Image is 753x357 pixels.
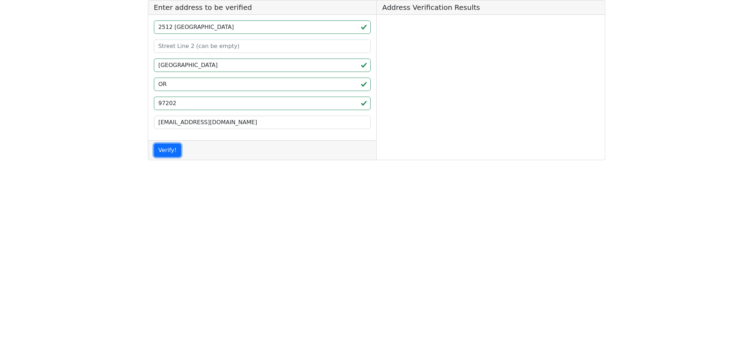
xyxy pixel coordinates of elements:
input: ZIP code 5 or 5+4 [154,97,371,110]
h5: Enter address to be verified [148,0,377,15]
h5: Address Verification Results [377,0,605,15]
input: City [154,59,371,72]
input: Street Line 1 [154,20,371,34]
input: Your Email [154,116,371,129]
input: Street Line 2 (can be empty) [154,40,371,53]
button: Verify! [154,144,181,157]
input: 2-Letter State [154,78,371,91]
